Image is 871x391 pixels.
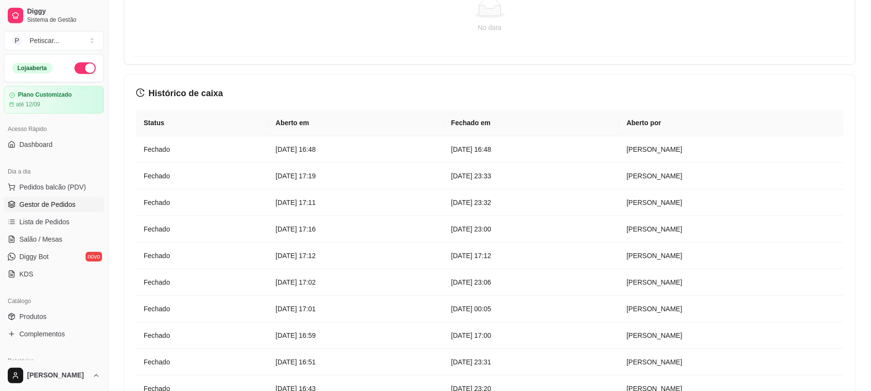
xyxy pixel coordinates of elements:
article: [DATE] 16:59 [276,330,436,341]
th: Status [136,110,268,136]
article: [DATE] 16:48 [451,144,611,155]
article: até 12/09 [16,101,40,108]
article: [DATE] 17:12 [451,250,611,261]
article: Fechado [144,250,260,261]
td: [PERSON_NAME] [619,296,843,322]
span: Lista de Pedidos [19,217,70,227]
article: [DATE] 17:01 [276,304,436,314]
article: Fechado [144,224,260,234]
article: [DATE] 23:32 [451,197,611,208]
th: Fechado em [443,110,619,136]
article: [DATE] 17:16 [276,224,436,234]
article: Fechado [144,357,260,367]
article: [DATE] 17:19 [276,171,436,181]
th: Aberto em [268,110,443,136]
span: KDS [19,269,33,279]
article: [DATE] 23:06 [451,277,611,288]
article: [DATE] 16:48 [276,144,436,155]
article: [DATE] 17:11 [276,197,436,208]
div: Dia a dia [4,164,104,179]
a: Salão / Mesas [4,232,104,247]
article: Fechado [144,197,260,208]
a: KDS [4,266,104,282]
article: Plano Customizado [18,91,72,99]
button: Pedidos balcão (PDV) [4,179,104,195]
span: Dashboard [19,140,53,149]
article: Fechado [144,277,260,288]
button: Select a team [4,31,104,50]
span: Diggy [27,7,100,16]
td: [PERSON_NAME] [619,349,843,376]
button: Alterar Status [74,62,96,74]
span: Relatórios [8,357,34,365]
td: [PERSON_NAME] [619,243,843,269]
span: Diggy Bot [19,252,49,261]
article: [DATE] 17:12 [276,250,436,261]
span: Salão / Mesas [19,234,62,244]
span: [PERSON_NAME] [27,371,89,380]
a: Plano Customizadoaté 12/09 [4,86,104,114]
div: Catálogo [4,293,104,309]
a: Gestor de Pedidos [4,197,104,212]
article: [DATE] 23:00 [451,224,611,234]
article: Fechado [144,304,260,314]
span: Pedidos balcão (PDV) [19,182,86,192]
span: Gestor de Pedidos [19,200,75,209]
td: [PERSON_NAME] [619,136,843,163]
a: Diggy Botnovo [4,249,104,264]
th: Aberto por [619,110,843,136]
button: [PERSON_NAME] [4,364,104,387]
td: [PERSON_NAME] [619,189,843,216]
div: Petiscar ... [30,36,59,45]
span: P [12,36,22,45]
article: [DATE] 16:51 [276,357,436,367]
a: Dashboard [4,137,104,152]
article: Fechado [144,330,260,341]
a: Complementos [4,326,104,342]
article: [DATE] 23:31 [451,357,611,367]
article: Fechado [144,144,260,155]
article: [DATE] 17:02 [276,277,436,288]
article: [DATE] 17:00 [451,330,611,341]
a: Produtos [4,309,104,324]
td: [PERSON_NAME] [619,269,843,296]
span: Sistema de Gestão [27,16,100,24]
div: Loja aberta [12,63,52,73]
span: Complementos [19,329,65,339]
div: No data [144,22,836,33]
span: Produtos [19,312,46,321]
span: history [136,88,145,97]
a: Lista de Pedidos [4,214,104,230]
div: Acesso Rápido [4,121,104,137]
article: [DATE] 23:33 [451,171,611,181]
td: [PERSON_NAME] [619,322,843,349]
td: [PERSON_NAME] [619,216,843,243]
td: [PERSON_NAME] [619,163,843,189]
article: Fechado [144,171,260,181]
article: [DATE] 00:05 [451,304,611,314]
a: DiggySistema de Gestão [4,4,104,27]
h3: Histórico de caixa [136,87,843,100]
